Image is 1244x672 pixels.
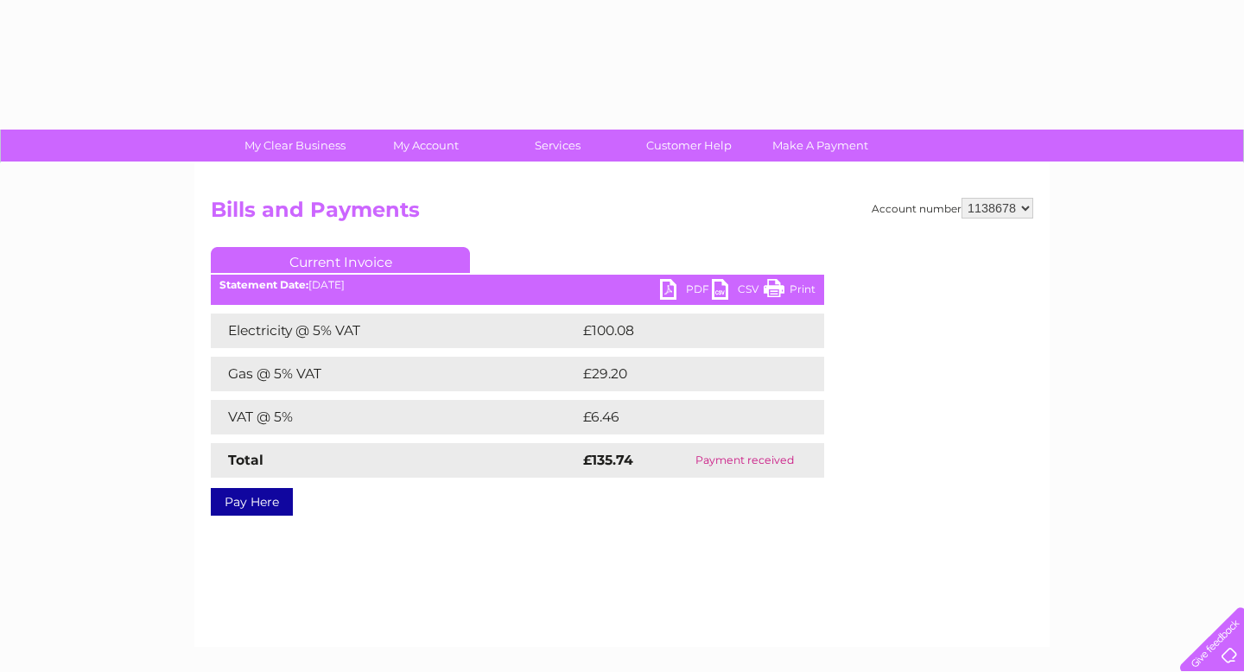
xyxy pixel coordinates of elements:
[579,314,793,348] td: £100.08
[211,357,579,391] td: Gas @ 5% VAT
[579,357,790,391] td: £29.20
[618,130,760,162] a: Customer Help
[211,488,293,516] a: Pay Here
[579,400,784,434] td: £6.46
[211,314,579,348] td: Electricity @ 5% VAT
[486,130,629,162] a: Services
[224,130,366,162] a: My Clear Business
[764,279,816,304] a: Print
[583,452,633,468] strong: £135.74
[666,443,824,478] td: Payment received
[660,279,712,304] a: PDF
[355,130,498,162] a: My Account
[872,198,1033,219] div: Account number
[749,130,892,162] a: Make A Payment
[219,278,308,291] b: Statement Date:
[228,452,263,468] strong: Total
[211,247,470,273] a: Current Invoice
[211,279,824,291] div: [DATE]
[211,198,1033,231] h2: Bills and Payments
[211,400,579,434] td: VAT @ 5%
[712,279,764,304] a: CSV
